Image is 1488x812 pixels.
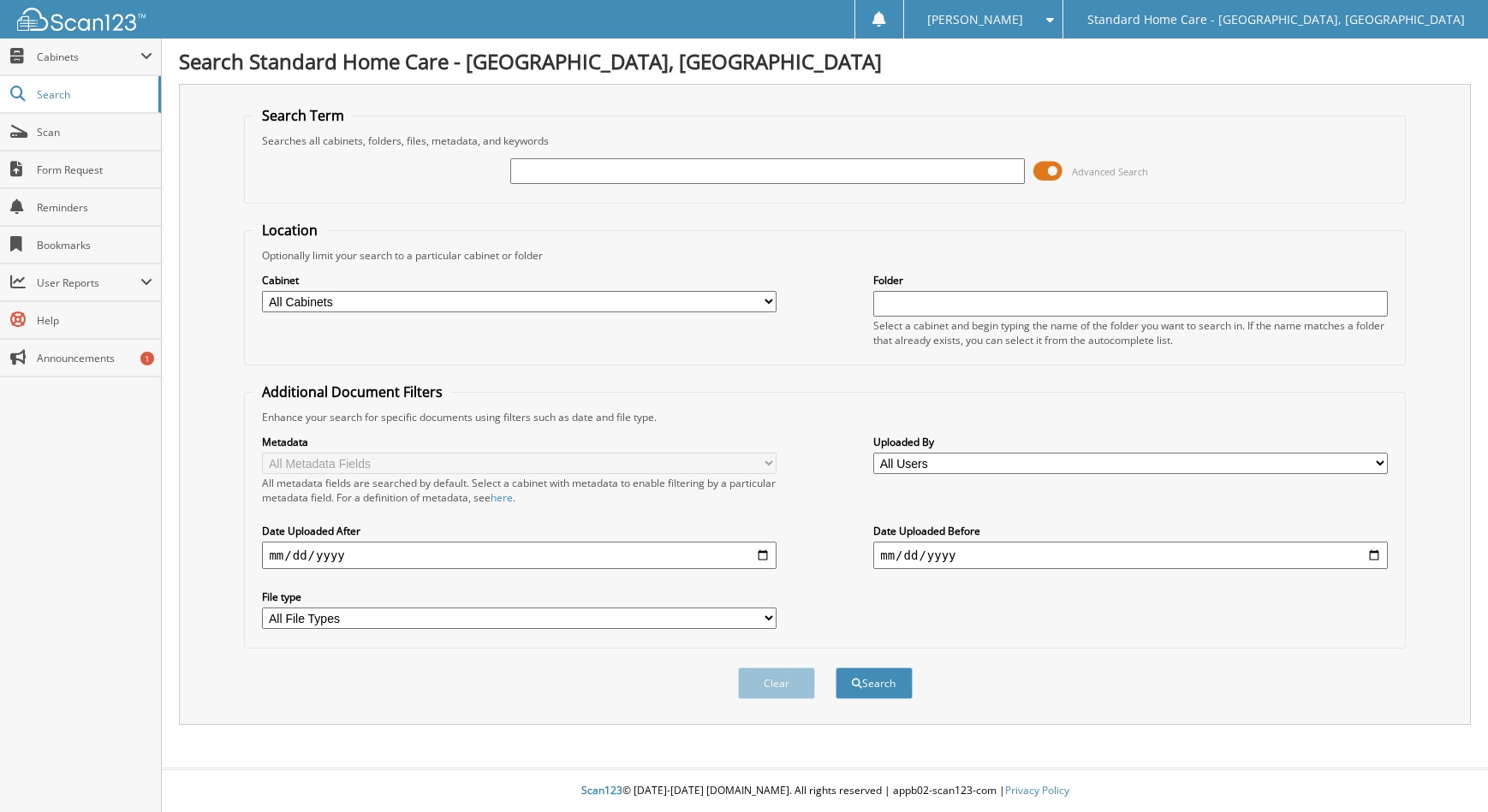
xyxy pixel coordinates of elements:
[873,435,1387,449] label: Uploaded By
[17,8,146,31] img: scan123-logo-white.svg
[262,524,776,538] label: Date Uploaded After
[873,273,1387,287] label: Folder
[262,590,776,604] label: File type
[179,47,1471,75] h1: Search Standard Home Care - [GEOGRAPHIC_DATA], [GEOGRAPHIC_DATA]
[873,524,1387,538] label: Date Uploaded Before
[1005,783,1069,797] a: Privacy Policy
[836,667,913,699] button: Search
[253,248,1396,263] div: Optionally limit your search to a particular cabinet or folder
[37,125,152,139] span: Scan
[738,667,815,699] button: Clear
[262,273,776,287] label: Cabinet
[873,542,1387,569] input: end
[162,770,1488,812] div: © [DATE]-[DATE] [DOMAIN_NAME]. All rights reserved | appb02-scan123-com |
[37,163,152,177] span: Form Request
[37,50,140,64] span: Cabinets
[253,382,451,401] legend: Additional Document Filters
[253,410,1396,424] div: Enhance your search for specific documents using filters such as date and file type.
[37,313,152,328] span: Help
[262,435,776,449] label: Metadata
[37,87,150,102] span: Search
[140,352,154,365] div: 1
[37,238,152,252] span: Bookmarks
[1072,165,1148,178] span: Advanced Search
[37,200,152,215] span: Reminders
[37,276,140,290] span: User Reports
[253,133,1396,148] div: Searches all cabinets, folders, files, metadata, and keywords
[253,106,353,125] legend: Search Term
[262,542,776,569] input: start
[491,490,513,505] a: here
[581,783,622,797] span: Scan123
[927,15,1023,25] span: [PERSON_NAME]
[1087,15,1465,25] span: Standard Home Care - [GEOGRAPHIC_DATA], [GEOGRAPHIC_DATA]
[253,221,326,240] legend: Location
[262,476,776,505] div: All metadata fields are searched by default. Select a cabinet with metadata to enable filtering b...
[37,351,152,365] span: Announcements
[873,318,1387,347] div: Select a cabinet and begin typing the name of the folder you want to search in. If the name match...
